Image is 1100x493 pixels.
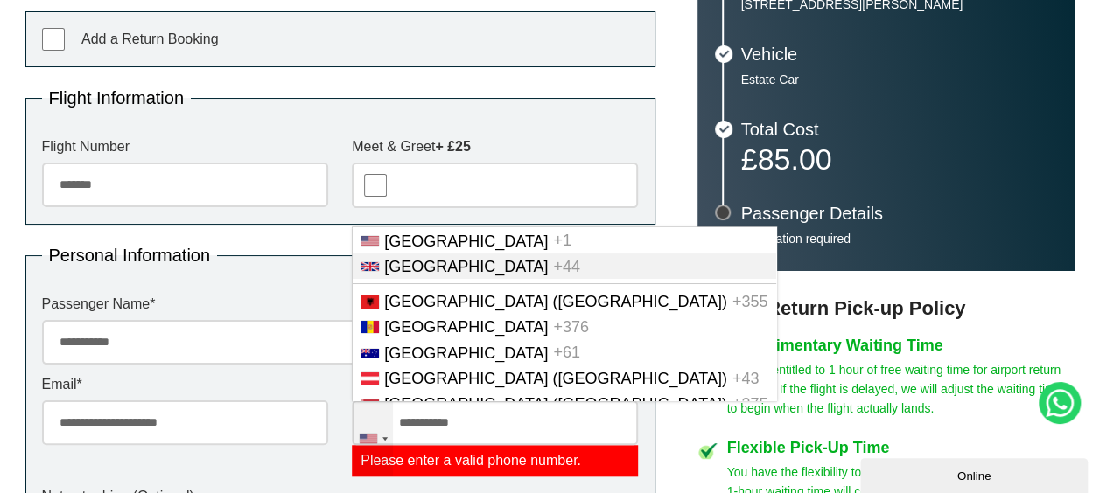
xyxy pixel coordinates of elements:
[352,445,638,476] label: Please enter a valid phone number.
[732,293,768,310] span: +355
[384,344,548,362] span: [GEOGRAPHIC_DATA]
[435,139,470,154] strong: + £25
[352,140,638,154] label: Meet & Greet
[727,337,1075,353] h4: Complimentary Waiting Time
[860,455,1091,493] iframe: chat widget
[727,360,1075,418] p: You are entitled to 1 hour of free waiting time for airport return pick-ups. If the flight is del...
[741,231,1058,246] p: Information required
[554,318,590,336] span: +376
[353,401,393,476] div: United States: +1
[81,31,219,46] span: Add a Return Booking
[42,246,218,264] legend: Personal Information
[384,233,548,250] span: [GEOGRAPHIC_DATA]
[757,142,831,176] span: 85.00
[42,89,192,107] legend: Flight Information
[741,205,1058,222] h3: Passenger Details
[42,378,328,392] label: Email
[554,233,572,250] span: +1
[42,28,65,51] input: Add a Return Booking
[732,370,760,387] span: +43
[42,297,639,311] label: Passenger Name
[554,258,581,275] span: +44
[741,121,1058,138] h3: Total Cost
[741,45,1058,63] h3: Vehicle
[697,297,1075,320] h3: Airport Return Pick-up Policy
[384,293,727,310] span: [GEOGRAPHIC_DATA] ([GEOGRAPHIC_DATA])
[384,258,548,275] span: [GEOGRAPHIC_DATA]
[741,147,1058,171] p: £
[384,370,727,387] span: [GEOGRAPHIC_DATA] ([GEOGRAPHIC_DATA])
[384,395,727,413] span: [GEOGRAPHIC_DATA] ([GEOGRAPHIC_DATA])
[42,140,328,154] label: Flight Number
[727,440,1075,455] h4: Flexible Pick-Up Time
[741,72,1058,87] p: Estate Car
[732,395,768,413] span: +375
[554,344,581,362] span: +61
[384,318,548,336] span: [GEOGRAPHIC_DATA]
